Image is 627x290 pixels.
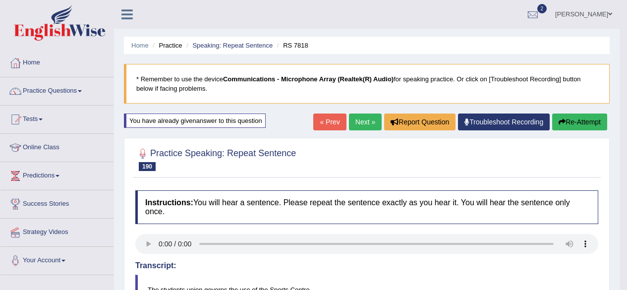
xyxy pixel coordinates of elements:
span: 2 [537,4,547,13]
a: Your Account [0,247,114,272]
a: Strategy Videos [0,219,114,243]
button: Re-Attempt [552,114,607,130]
blockquote: * Remember to use the device for speaking practice. Or click on [Troubleshoot Recording] button b... [124,64,610,104]
button: Report Question [384,114,456,130]
a: Home [0,49,114,74]
h2: Practice Speaking: Repeat Sentence [135,146,296,171]
a: Online Class [0,134,114,159]
h4: You will hear a sentence. Please repeat the sentence exactly as you hear it. You will hear the se... [135,190,598,224]
a: Home [131,42,149,49]
a: Success Stories [0,190,114,215]
a: « Prev [313,114,346,130]
a: Predictions [0,162,114,187]
a: Next » [349,114,382,130]
li: Practice [150,41,182,50]
a: Speaking: Repeat Sentence [192,42,273,49]
b: Communications - Microphone Array (Realtek(R) Audio) [223,75,394,83]
a: Tests [0,106,114,130]
h4: Transcript: [135,261,598,270]
a: Practice Questions [0,77,114,102]
div: You have already given answer to this question [124,114,266,128]
li: RS 7818 [275,41,308,50]
span: 190 [139,162,156,171]
a: Troubleshoot Recording [458,114,550,130]
b: Instructions: [145,198,193,207]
